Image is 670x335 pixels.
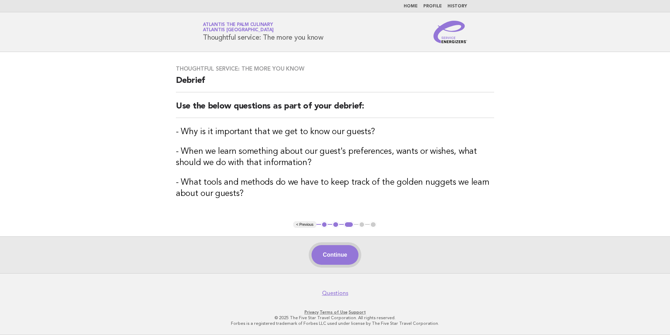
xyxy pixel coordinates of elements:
a: Profile [423,4,442,8]
a: History [447,4,467,8]
h2: Use the below questions as part of your debrief: [176,101,494,118]
p: · · [121,309,549,315]
button: 2 [332,221,339,228]
a: Atlantis The Palm CulinaryAtlantis [GEOGRAPHIC_DATA] [203,22,274,32]
a: Privacy [305,310,319,315]
h3: - What tools and methods do we have to keep track of the golden nuggets we learn about our guests? [176,177,494,199]
p: © 2025 The Five Star Travel Corporation. All rights reserved. [121,315,549,321]
button: 1 [321,221,328,228]
a: Home [404,4,418,8]
h3: - Why is it important that we get to know our guests? [176,126,494,138]
h1: Thoughtful service: The more you know [203,23,323,41]
button: 3 [344,221,354,228]
p: Forbes is a registered trademark of Forbes LLC used under license by The Five Star Travel Corpora... [121,321,549,326]
a: Terms of Use [320,310,348,315]
h3: - When we learn something about our guest's preferences, wants or wishes, what should we do with ... [176,146,494,169]
img: Service Energizers [433,21,467,43]
h2: Debrief [176,75,494,92]
button: < Previous [293,221,316,228]
button: Continue [312,245,358,265]
span: Atlantis [GEOGRAPHIC_DATA] [203,28,274,33]
h3: Thoughtful service: The more you know [176,65,494,72]
a: Support [349,310,366,315]
a: Questions [322,290,348,297]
